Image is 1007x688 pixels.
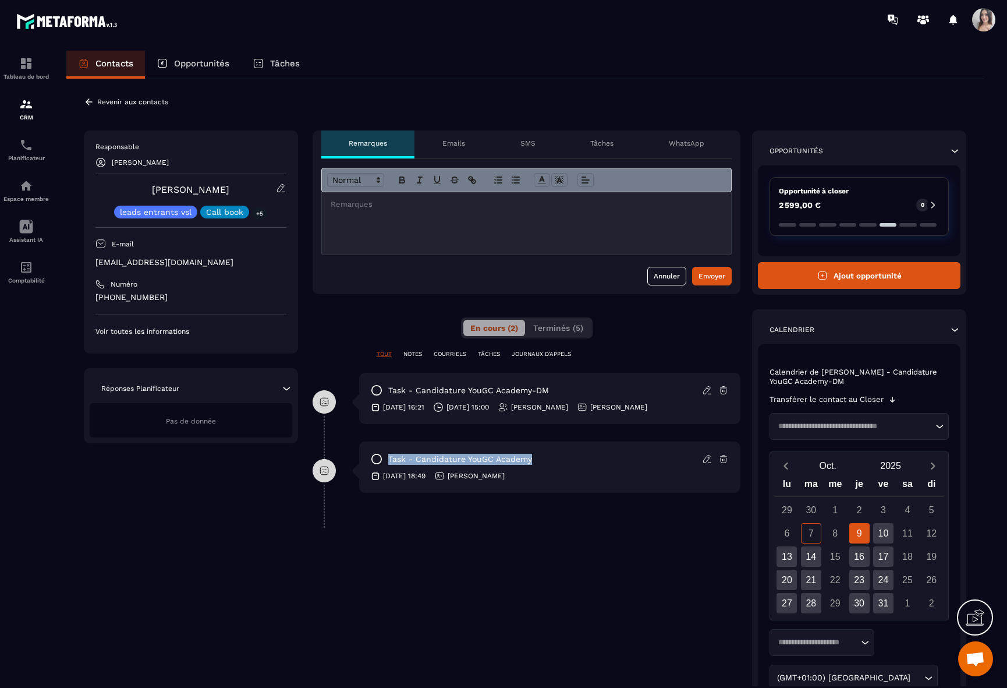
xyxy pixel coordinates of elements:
[799,476,823,496] div: ma
[801,523,821,544] div: 7
[922,458,944,474] button: Next month
[775,476,944,613] div: Calendar wrapper
[897,523,917,544] div: 11
[825,546,845,567] div: 15
[897,593,917,613] div: 1
[921,546,942,567] div: 19
[873,570,893,590] div: 24
[512,350,571,358] p: JOURNAUX D'APPELS
[775,500,944,613] div: Calendar days
[776,546,797,567] div: 13
[825,500,845,520] div: 1
[448,471,505,481] p: [PERSON_NAME]
[775,476,799,496] div: lu
[511,403,568,412] p: [PERSON_NAME]
[3,252,49,292] a: accountantaccountantComptabilité
[206,208,243,216] p: Call book
[470,323,518,333] span: En cours (2)
[776,570,797,590] div: 20
[166,417,216,425] span: Pas de donnée
[801,570,821,590] div: 21
[758,262,960,289] button: Ajout opportunité
[825,570,845,590] div: 22
[152,184,229,195] a: [PERSON_NAME]
[120,208,192,216] p: leads entrants vsl
[921,523,942,544] div: 12
[847,476,871,496] div: je
[533,323,583,333] span: Terminés (5)
[95,327,286,336] p: Voir toutes les informations
[112,158,169,167] p: [PERSON_NAME]
[921,570,942,590] div: 26
[770,146,823,156] p: Opportunités
[921,201,924,209] p: 0
[823,476,847,496] div: me
[388,454,532,465] p: task - Candidature YouGC Academy
[3,89,49,129] a: formationformationCRM
[770,413,949,440] div: Search for option
[3,129,49,170] a: schedulerschedulerPlanificateur
[590,139,614,148] p: Tâches
[849,570,870,590] div: 23
[3,196,49,202] p: Espace membre
[252,207,267,220] p: +5
[859,456,922,476] button: Open years overlay
[111,280,137,289] p: Numéro
[97,98,168,106] p: Revenir aux contacts
[95,292,286,303] p: [PHONE_NUMBER]
[3,48,49,89] a: formationformationTableau de bord
[692,267,732,285] button: Envoyer
[95,257,286,268] p: [EMAIL_ADDRESS][DOMAIN_NAME]
[3,170,49,211] a: automationsautomationsEspace membre
[779,201,821,209] p: 2 599,00 €
[590,403,647,412] p: [PERSON_NAME]
[647,267,686,285] button: Annuler
[3,211,49,252] a: Assistant IA
[774,672,913,685] span: (GMT+01:00) [GEOGRAPHIC_DATA]
[19,138,33,152] img: scheduler
[774,421,932,432] input: Search for option
[796,456,859,476] button: Open months overlay
[873,500,893,520] div: 3
[770,629,874,656] div: Search for option
[776,593,797,613] div: 27
[849,500,870,520] div: 2
[849,593,870,613] div: 30
[270,58,300,69] p: Tâches
[446,403,489,412] p: [DATE] 15:00
[383,471,426,481] p: [DATE] 18:49
[801,500,821,520] div: 30
[775,458,796,474] button: Previous month
[478,350,500,358] p: TÂCHES
[770,395,884,404] p: Transférer le contact au Closer
[801,546,821,567] div: 14
[873,546,893,567] div: 17
[825,523,845,544] div: 8
[3,155,49,161] p: Planificateur
[174,58,229,69] p: Opportunités
[526,320,590,336] button: Terminés (5)
[779,186,939,196] p: Opportunité à closer
[3,277,49,284] p: Comptabilité
[698,270,725,282] div: Envoyer
[849,523,870,544] div: 9
[3,237,49,243] p: Assistant IA
[241,51,311,79] a: Tâches
[897,546,917,567] div: 18
[19,57,33,70] img: formation
[849,546,870,567] div: 16
[101,384,179,393] p: Réponses Planificateur
[388,385,549,396] p: task - Candidature YouGC Academy-DM
[801,593,821,613] div: 28
[897,570,917,590] div: 25
[19,97,33,111] img: formation
[921,500,942,520] div: 5
[897,500,917,520] div: 4
[669,139,704,148] p: WhatsApp
[871,476,895,496] div: ve
[16,10,121,32] img: logo
[112,239,134,249] p: E-mail
[3,114,49,121] p: CRM
[770,325,814,334] p: Calendrier
[403,350,422,358] p: NOTES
